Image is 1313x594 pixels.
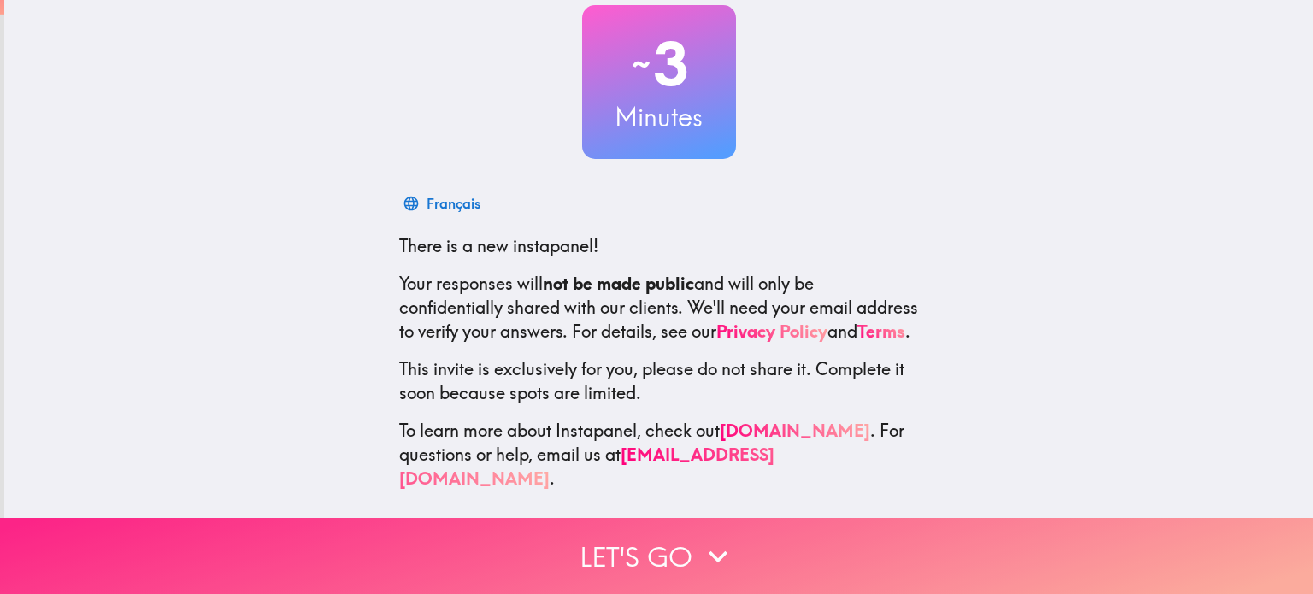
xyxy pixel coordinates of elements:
p: To learn more about Instapanel, check out . For questions or help, email us at . [399,419,919,491]
button: Français [399,186,487,221]
b: not be made public [543,273,694,294]
span: There is a new instapanel! [399,235,598,256]
p: Your responses will and will only be confidentially shared with our clients. We'll need your emai... [399,272,919,344]
div: Français [427,191,480,215]
a: [EMAIL_ADDRESS][DOMAIN_NAME] [399,444,774,489]
a: [DOMAIN_NAME] [720,420,870,441]
p: This invite is exclusively for you, please do not share it. Complete it soon because spots are li... [399,357,919,405]
h3: Minutes [582,99,736,135]
a: Terms [857,321,905,342]
a: Privacy Policy [716,321,827,342]
span: ~ [629,38,653,90]
h2: 3 [582,29,736,99]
